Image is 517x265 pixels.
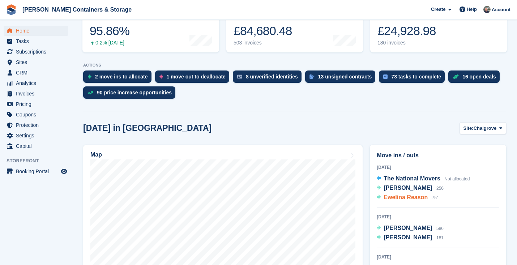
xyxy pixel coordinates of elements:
div: 1 move out to deallocate [167,74,226,80]
span: 256 [436,186,444,191]
h2: Move ins / outs [377,151,499,160]
a: menu [4,120,68,130]
a: 13 unsigned contracts [305,70,379,86]
span: Coupons [16,110,59,120]
div: 73 tasks to complete [391,74,441,80]
div: £84,680.48 [234,23,292,38]
span: Sites [16,57,59,67]
div: 95.86% [90,23,129,38]
a: 90 price increase opportunities [83,86,179,102]
a: menu [4,47,68,57]
span: 586 [436,226,444,231]
a: 2 move ins to allocate [83,70,155,86]
a: 1 move out to deallocate [155,70,233,86]
span: [PERSON_NAME] [384,234,432,240]
span: Help [467,6,477,13]
span: 181 [436,235,444,240]
img: move_outs_to_deallocate_icon-f764333ba52eb49d3ac5e1228854f67142a1ed5810a6f6cc68b1a99e826820c5.svg [159,74,163,79]
a: 16 open deals [448,70,503,86]
span: Site: [463,125,474,132]
img: Adam Greenhalgh [483,6,491,13]
span: Chalgrove [474,125,497,132]
span: Analytics [16,78,59,88]
span: Tasks [16,36,59,46]
div: 8 unverified identities [246,74,298,80]
div: 2 move ins to allocate [95,74,148,80]
span: Pricing [16,99,59,109]
span: Not allocated [444,176,470,181]
span: Subscriptions [16,47,59,57]
span: Settings [16,131,59,141]
img: task-75834270c22a3079a89374b754ae025e5fb1db73e45f91037f5363f120a921f8.svg [383,74,388,79]
img: contract_signature_icon-13c848040528278c33f63329250d36e43548de30e8caae1d1a13099fd9432cc5.svg [309,74,315,79]
a: 73 tasks to complete [379,70,448,86]
span: Capital [16,141,59,151]
span: [PERSON_NAME] [384,225,432,231]
div: 90 price increase opportunities [97,90,172,95]
p: ACTIONS [83,63,506,68]
div: 180 invoices [377,40,436,46]
h2: [DATE] in [GEOGRAPHIC_DATA] [83,123,211,133]
div: [DATE] [377,214,499,220]
img: price_increase_opportunities-93ffe204e8149a01c8c9dc8f82e8f89637d9d84a8eef4429ea346261dce0b2c0.svg [87,91,93,94]
a: [PERSON_NAME] 586 [377,224,444,233]
a: [PERSON_NAME] 256 [377,184,444,193]
a: menu [4,36,68,46]
div: 0.2% [DATE] [90,40,129,46]
a: Awaiting payment £24,928.98 180 invoices [370,7,507,52]
div: [DATE] [377,164,499,171]
a: Occupancy 95.86% 0.2% [DATE] [82,7,219,52]
a: menu [4,99,68,109]
div: [DATE] [377,254,499,260]
a: menu [4,141,68,151]
span: CRM [16,68,59,78]
a: Month-to-date sales £84,680.48 503 invoices [226,7,363,52]
img: stora-icon-8386f47178a22dfd0bd8f6a31ec36ba5ce8667c1dd55bd0f319d3a0aa187defe.svg [6,4,17,15]
a: The National Movers Not allocated [377,174,470,184]
a: [PERSON_NAME] 181 [377,233,444,243]
div: 13 unsigned contracts [318,74,372,80]
a: Ewelina Reason 751 [377,193,439,202]
span: 751 [432,195,439,200]
span: Create [431,6,445,13]
img: verify_identity-adf6edd0f0f0b5bbfe63781bf79b02c33cf7c696d77639b501bdc392416b5a36.svg [237,74,242,79]
span: [PERSON_NAME] [384,185,432,191]
span: Protection [16,120,59,130]
span: The National Movers [384,175,440,181]
span: Ewelina Reason [384,194,428,200]
a: 8 unverified identities [233,70,305,86]
div: 16 open deals [462,74,496,80]
a: menu [4,57,68,67]
span: Account [492,6,510,13]
a: menu [4,166,68,176]
a: menu [4,26,68,36]
a: menu [4,78,68,88]
div: 503 invoices [234,40,292,46]
a: menu [4,110,68,120]
a: Preview store [60,167,68,176]
a: [PERSON_NAME] Containers & Storage [20,4,134,16]
a: menu [4,89,68,99]
h2: Map [90,151,102,158]
span: Invoices [16,89,59,99]
img: deal-1b604bf984904fb50ccaf53a9ad4b4a5d6e5aea283cecdc64d6e3604feb123c2.svg [453,74,459,79]
span: Storefront [7,157,72,164]
img: move_ins_to_allocate_icon-fdf77a2bb77ea45bf5b3d319d69a93e2d87916cf1d5bf7949dd705db3b84f3ca.svg [87,74,91,79]
a: menu [4,131,68,141]
div: £24,928.98 [377,23,436,38]
span: Home [16,26,59,36]
a: menu [4,68,68,78]
span: Booking Portal [16,166,59,176]
button: Site: Chalgrove [460,122,507,134]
